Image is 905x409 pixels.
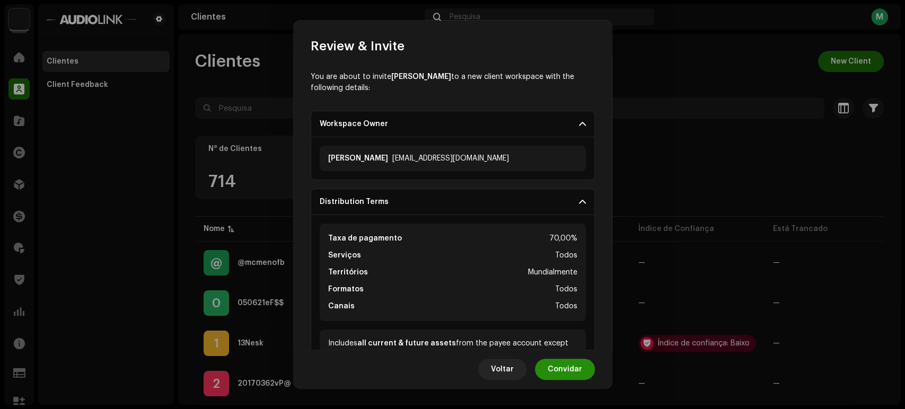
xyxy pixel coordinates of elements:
[548,359,582,380] span: Convidar
[528,266,577,279] span: Mundialmente
[392,154,509,163] span: [EMAIL_ADDRESS][DOMAIN_NAME]
[311,189,595,215] p-accordion-header: Distribution Terms
[311,72,595,94] p: You are about to invite to a new client workspace with the following details:
[328,283,364,296] strong: Formatos
[328,249,361,262] strong: Serviços
[328,338,577,360] p: Includes from the payee account except those on asset-specific contracts
[328,266,368,279] strong: Territórios
[391,73,451,81] strong: [PERSON_NAME]
[549,232,577,245] span: 70,00%
[311,111,595,137] p-accordion-header: Workspace Owner
[535,359,595,380] button: Convidar
[311,38,405,55] span: Review & Invite
[328,300,355,313] strong: Canais
[491,359,514,380] span: Voltar
[478,359,526,380] button: Voltar
[328,232,402,245] strong: Taxa de pagamento
[311,137,595,180] p-accordion-content: Workspace Owner
[555,283,577,296] span: Todos
[357,340,456,347] strong: all current & future assets
[311,215,595,378] p-accordion-content: Distribution Terms
[328,154,388,163] strong: [PERSON_NAME]
[555,300,577,313] span: Todos
[555,249,577,262] span: Todos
